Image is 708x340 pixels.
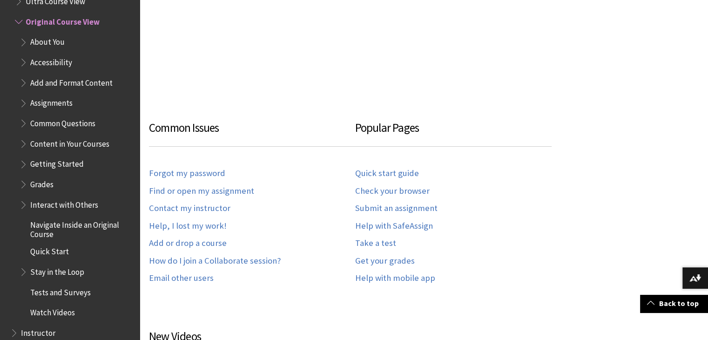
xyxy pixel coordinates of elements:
[26,14,100,27] span: Original Course View
[355,203,438,214] a: Submit an assignment
[149,119,355,147] h3: Common Issues
[30,177,54,189] span: Grades
[21,325,55,338] span: Instructor
[149,168,225,179] a: Forgot my password
[30,285,91,297] span: Tests and Surveys
[30,264,84,277] span: Stay in the Loop
[30,75,113,88] span: Add and Format Content
[30,217,133,239] span: Navigate Inside an Original Course
[30,54,72,67] span: Accessibility
[30,95,73,108] span: Assignments
[149,256,281,266] a: How do I join a Collaborate session?
[30,116,95,128] span: Common Questions
[30,305,75,318] span: Watch Videos
[149,203,230,214] a: Contact my instructor
[30,244,69,257] span: Quick Start
[355,238,396,249] a: Take a test
[30,34,65,47] span: About You
[30,136,109,149] span: Content in Your Courses
[355,221,433,231] a: Help with SafeAssign
[355,119,552,147] h3: Popular Pages
[30,156,84,169] span: Getting Started
[640,295,708,312] a: Back to top
[149,238,227,249] a: Add or drop a course
[355,168,419,179] a: Quick start guide
[355,256,415,266] a: Get your grades
[355,186,430,197] a: Check your browser
[149,186,254,197] a: Find or open my assignment
[30,197,98,210] span: Interact with Others
[355,273,435,284] a: Help with mobile app
[149,273,214,284] a: Email other users
[149,221,227,231] a: Help, I lost my work!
